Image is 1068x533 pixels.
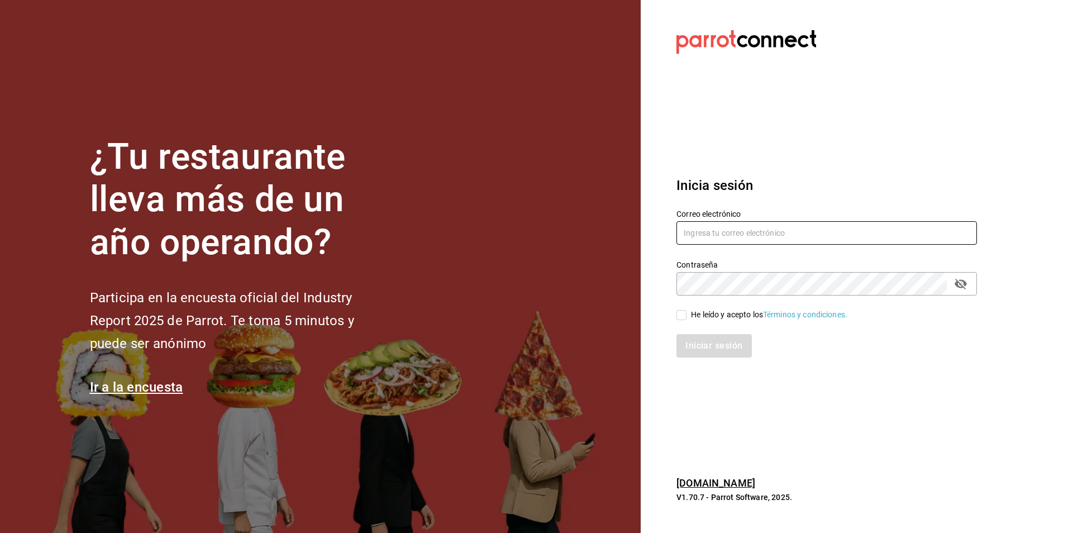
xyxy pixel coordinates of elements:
[90,379,183,395] a: Ir a la encuesta
[951,274,970,293] button: passwordField
[676,492,977,503] p: V1.70.7 - Parrot Software, 2025.
[90,136,392,264] h1: ¿Tu restaurante lleva más de un año operando?
[676,175,977,196] h3: Inicia sesión
[676,477,755,489] a: [DOMAIN_NAME]
[691,309,847,321] div: He leído y acepto los
[90,287,392,355] h2: Participa en la encuesta oficial del Industry Report 2025 de Parrot. Te toma 5 minutos y puede se...
[676,221,977,245] input: Ingresa tu correo electrónico
[676,210,977,217] label: Correo electrónico
[676,260,977,268] label: Contraseña
[763,310,847,319] a: Términos y condiciones.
